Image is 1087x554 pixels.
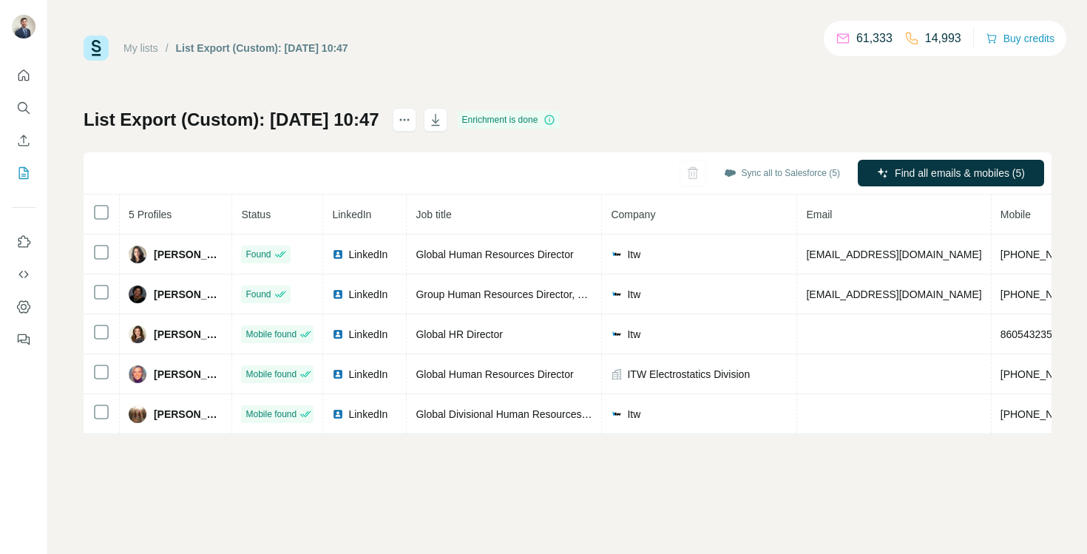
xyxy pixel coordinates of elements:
[129,365,146,383] img: Avatar
[416,368,573,380] span: Global Human Resources Director
[12,95,35,121] button: Search
[84,36,109,61] img: Surfe Logo
[129,325,146,343] img: Avatar
[458,111,561,129] div: Enrichment is done
[416,209,451,220] span: Job title
[245,408,297,421] span: Mobile found
[154,407,223,422] span: [PERSON_NAME]
[806,209,832,220] span: Email
[129,286,146,303] img: Avatar
[611,249,623,260] img: company-logo
[1000,209,1031,220] span: Mobile
[154,367,223,382] span: [PERSON_NAME]
[1000,328,1058,340] span: 8605432350
[393,108,416,132] button: actions
[895,166,1025,180] span: Find all emails & mobiles (5)
[925,30,961,47] p: 14,993
[332,408,344,420] img: LinkedIn logo
[332,209,371,220] span: LinkedIn
[154,327,223,342] span: [PERSON_NAME]
[154,287,223,302] span: [PERSON_NAME]
[245,368,297,381] span: Mobile found
[12,160,35,186] button: My lists
[858,160,1044,186] button: Find all emails & mobiles (5)
[129,209,172,220] span: 5 Profiles
[12,294,35,320] button: Dashboard
[416,249,573,260] span: Global Human Resources Director
[332,328,344,340] img: LinkedIn logo
[348,287,387,302] span: LinkedIn
[348,327,387,342] span: LinkedIn
[12,62,35,89] button: Quick start
[627,407,640,422] span: Itw
[611,328,623,340] img: company-logo
[714,162,850,184] button: Sync all to Salesforce (5)
[129,405,146,423] img: Avatar
[611,209,655,220] span: Company
[12,229,35,255] button: Use Surfe on LinkedIn
[332,249,344,260] img: LinkedIn logo
[627,327,640,342] span: Itw
[416,408,620,420] span: Global Divisional Human Resources Director
[245,328,297,341] span: Mobile found
[348,247,387,262] span: LinkedIn
[806,288,981,300] span: [EMAIL_ADDRESS][DOMAIN_NAME]
[416,328,502,340] span: Global HR Director
[245,248,271,261] span: Found
[348,367,387,382] span: LinkedIn
[627,287,640,302] span: Itw
[627,247,640,262] span: Itw
[627,367,750,382] span: ITW Electrostatics Division
[611,408,623,420] img: company-logo
[611,288,623,300] img: company-logo
[166,41,169,55] li: /
[332,368,344,380] img: LinkedIn logo
[241,209,271,220] span: Status
[416,288,723,300] span: Group Human Resources Director, Construction Products Segment
[348,407,387,422] span: LinkedIn
[176,41,348,55] div: List Export (Custom): [DATE] 10:47
[12,326,35,353] button: Feedback
[332,288,344,300] img: LinkedIn logo
[245,288,271,301] span: Found
[806,249,981,260] span: [EMAIL_ADDRESS][DOMAIN_NAME]
[84,108,379,132] h1: List Export (Custom): [DATE] 10:47
[154,247,223,262] span: [PERSON_NAME]
[856,30,893,47] p: 61,333
[12,15,35,38] img: Avatar
[986,28,1054,49] button: Buy credits
[12,261,35,288] button: Use Surfe API
[12,127,35,154] button: Enrich CSV
[123,42,158,54] a: My lists
[129,246,146,263] img: Avatar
